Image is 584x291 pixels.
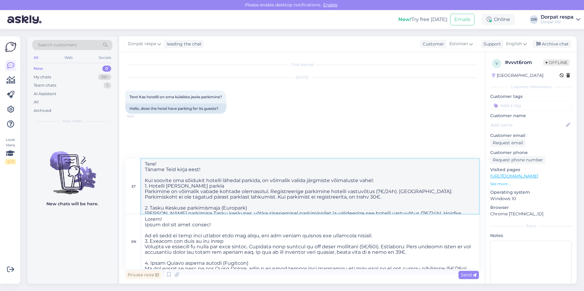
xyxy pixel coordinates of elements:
[490,84,572,90] div: Customer information
[130,95,222,99] span: Tere! Kas hotellil on oma külaliste jaoks parkimine?
[491,122,565,128] input: Add name
[34,82,56,88] div: Team chats
[131,236,136,247] div: en
[495,61,498,66] span: v
[125,103,226,114] div: Hello, does the hotel have parking for its guests?
[5,137,16,164] div: Look Here
[46,201,98,207] p: New chats will be here.
[127,114,150,119] span: 15:01
[27,140,117,195] img: No chats
[490,113,572,119] p: Customer name
[541,15,574,20] div: Dorpat respa
[63,54,74,62] div: Web
[490,211,572,217] p: Chrome [TECHNICAL_ID]
[420,41,444,47] div: Customer
[128,41,156,47] span: Dorpat respa
[141,159,479,214] textarea: Tere! Täname Teid kirja eest! Kui soovite oma sõidukit hotelli lähedal parkida, on võimalik valid...
[98,74,111,80] div: 99+
[492,72,543,79] div: [GEOGRAPHIC_DATA]
[490,132,572,139] p: Customer email
[490,189,572,196] p: Operating system
[63,118,82,124] span: New chats
[321,2,339,8] span: Enable
[34,108,51,114] div: Archived
[398,16,411,22] b: New!
[490,156,546,164] div: Request phone number
[490,167,572,173] p: Visited pages
[141,214,479,269] textarea: Lorem! Ipsum dol sit amet consec! Ad eli sedd ei temp inci utlabor etdo mag aliqu, eni adm veniam...
[490,181,572,187] p: See more ...
[490,93,572,100] p: Customer tags
[490,232,572,239] p: Notes
[38,42,77,48] span: Search customers
[461,272,476,278] span: Send
[125,75,479,80] div: [DATE]
[104,82,111,88] div: 1
[541,20,574,24] div: Dorpat OÜ
[125,271,161,279] div: Private note
[490,223,572,229] div: Extra
[34,91,56,97] div: AI Assistant
[490,139,526,147] div: Request email
[490,149,572,156] p: Customer phone
[490,101,572,110] input: Add a tag
[533,40,571,48] div: Archive chat
[506,41,522,47] span: English
[505,59,543,66] div: # vvvt6rom
[530,15,538,24] div: DR
[102,66,111,72] div: 0
[450,14,474,25] button: Emails
[490,173,538,179] a: [URL][DOMAIN_NAME]
[34,66,43,72] div: New
[125,62,479,67] div: Chat started
[97,54,112,62] div: Socials
[543,59,570,66] span: Offline
[482,14,515,25] div: Online
[164,41,202,47] div: leading the chat
[490,196,572,202] p: Windows 10
[541,15,580,24] a: Dorpat respaDorpat OÜ
[481,41,501,47] div: Support
[132,181,136,192] div: et
[449,41,468,47] span: Estonian
[5,159,16,164] div: 2 / 3
[490,204,572,211] p: Browser
[34,74,51,80] div: My chats
[398,16,448,23] div: Try free [DATE]:
[5,41,16,53] img: Askly Logo
[34,99,39,105] div: All
[32,54,39,62] div: All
